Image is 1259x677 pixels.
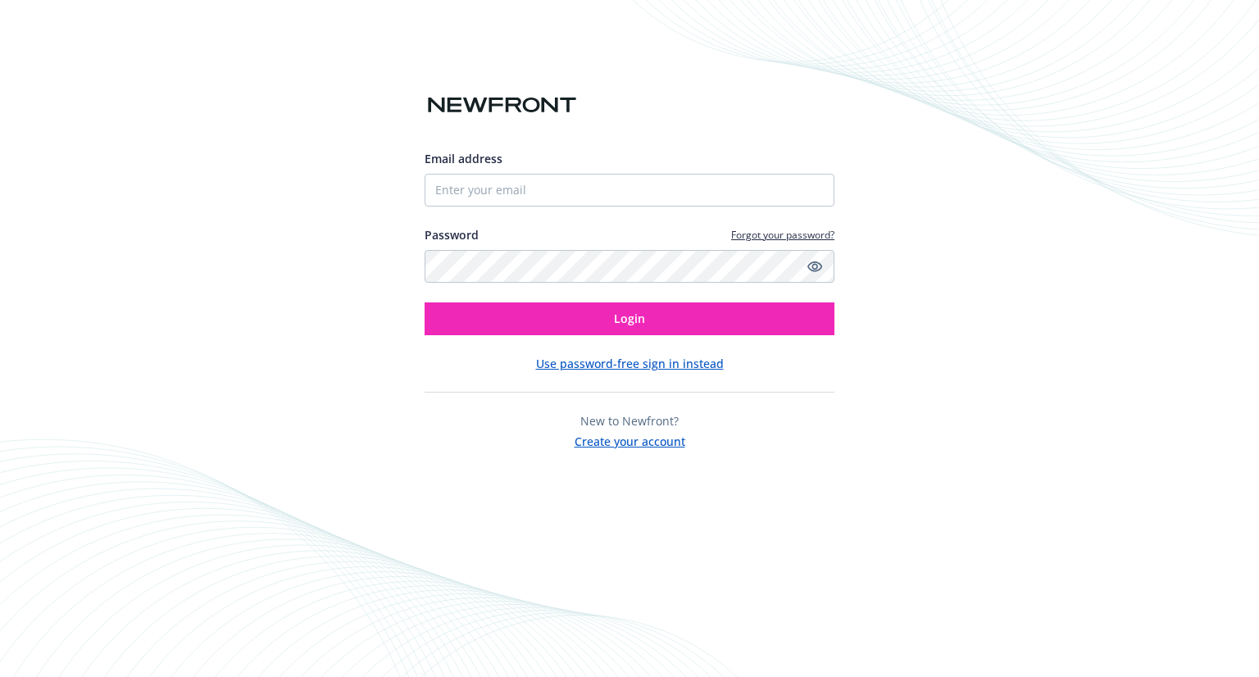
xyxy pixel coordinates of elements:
[805,257,825,276] a: Show password
[580,413,679,429] span: New to Newfront?
[575,429,685,450] button: Create your account
[425,91,580,120] img: Newfront logo
[425,302,834,335] button: Login
[425,174,834,207] input: Enter your email
[536,355,724,372] button: Use password-free sign in instead
[425,250,834,283] input: Enter your password
[614,311,645,326] span: Login
[425,151,502,166] span: Email address
[731,228,834,242] a: Forgot your password?
[425,226,479,243] label: Password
